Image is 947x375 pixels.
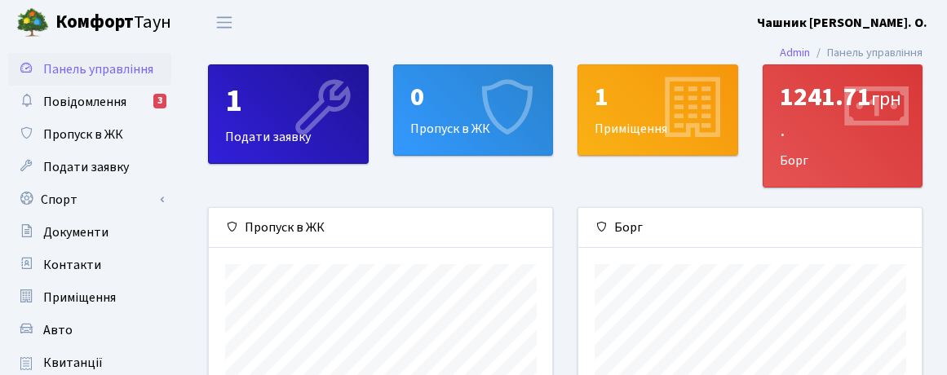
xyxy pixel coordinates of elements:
[43,354,103,372] span: Квитанції
[225,82,352,121] div: 1
[209,208,552,248] div: Пропуск в ЖК
[577,64,738,156] a: 1Приміщення
[8,118,171,151] a: Пропуск в ЖК
[810,44,923,62] li: Панель управління
[16,7,49,39] img: logo.png
[8,183,171,216] a: Спорт
[780,44,810,61] a: Admin
[578,208,922,248] div: Борг
[43,126,123,143] span: Пропуск в ЖК
[208,64,369,164] a: 1Подати заявку
[209,65,368,163] div: Подати заявку
[43,256,101,274] span: Контакти
[8,281,171,314] a: Приміщення
[8,216,171,249] a: Документи
[43,93,126,111] span: Повідомлення
[43,321,73,339] span: Авто
[43,223,108,241] span: Документи
[780,82,906,144] div: 1241.71
[153,94,166,108] div: 3
[204,9,245,36] button: Переключити навігацію
[43,60,153,78] span: Панель управління
[578,65,737,155] div: Приміщення
[755,36,947,70] nav: breadcrumb
[55,9,171,37] span: Таун
[394,65,553,155] div: Пропуск в ЖК
[43,158,129,176] span: Подати заявку
[43,289,116,307] span: Приміщення
[8,249,171,281] a: Контакти
[410,82,537,112] div: 0
[595,82,721,112] div: 1
[8,53,171,86] a: Панель управління
[8,314,171,346] a: Авто
[55,9,134,35] b: Комфорт
[757,13,927,33] a: Чашник [PERSON_NAME]. О.
[393,64,554,156] a: 0Пропуск в ЖК
[8,151,171,183] a: Подати заявку
[757,14,927,32] b: Чашник [PERSON_NAME]. О.
[8,86,171,118] a: Повідомлення3
[763,65,923,187] div: Борг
